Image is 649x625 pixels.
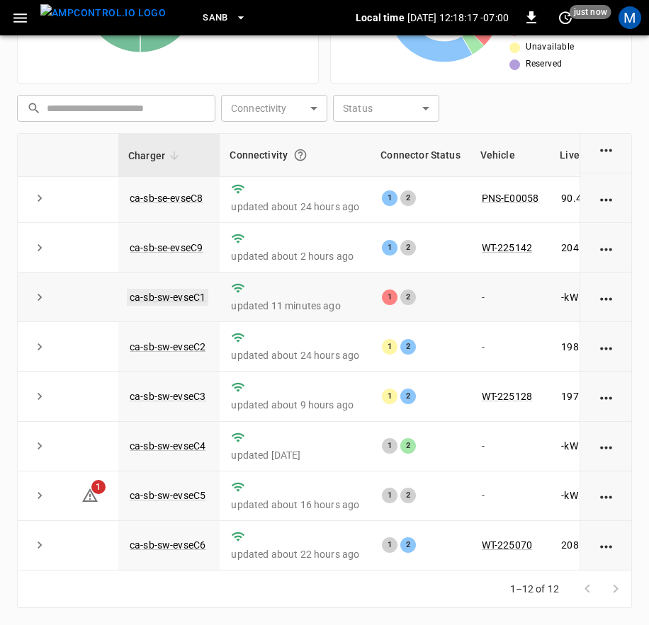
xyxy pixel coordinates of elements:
button: expand row [29,386,50,407]
p: 208.30 kW [561,538,606,552]
div: / 360 kW [561,538,643,552]
div: 1 [382,389,397,404]
p: updated about 22 hours ago [231,547,359,561]
div: 2 [400,190,416,206]
p: updated about 16 hours ago [231,498,359,512]
td: - [470,422,551,471]
div: / 360 kW [561,439,643,453]
button: set refresh interval [554,6,577,29]
div: / 360 kW [561,488,643,503]
div: 1 [382,537,397,553]
div: 2 [400,240,416,256]
a: 1 [81,489,98,500]
button: expand row [29,188,50,209]
p: updated 11 minutes ago [231,299,359,313]
p: 90.40 kW [561,191,601,205]
p: 198.30 kW [561,340,606,354]
a: ca-sb-sw-evseC2 [130,341,205,352]
span: Reserved [526,57,562,71]
p: Local time [356,11,405,25]
div: Connectivity [230,142,361,168]
p: - kW [561,488,577,503]
div: 2 [400,339,416,355]
th: Vehicle [470,134,551,177]
div: / 360 kW [561,290,643,304]
button: expand row [29,435,50,457]
button: expand row [29,336,50,357]
div: 1 [382,190,397,206]
td: - [470,322,551,372]
a: ca-sb-sw-evseC6 [130,539,205,551]
p: updated [DATE] [231,448,359,462]
img: ampcontrol.io logo [40,4,166,22]
div: 2 [400,488,416,503]
a: ca-sb-se-evseC8 [130,193,203,204]
div: / 360 kW [561,389,643,403]
p: 1–12 of 12 [510,582,560,596]
a: ca-sb-sw-evseC4 [130,440,205,452]
div: 1 [382,339,397,355]
p: 204.50 kW [561,241,606,255]
p: updated about 2 hours ago [231,249,359,263]
div: profile-icon [619,6,641,29]
button: Connection between the charger and our software. [288,142,313,168]
p: - kW [561,290,577,304]
p: [DATE] 12:18:17 -07:00 [407,11,509,25]
td: - [470,471,551,521]
div: 1 [382,240,397,256]
div: action cell options [597,142,615,156]
div: action cell options [597,389,615,403]
div: 2 [400,289,416,305]
div: 2 [400,389,416,404]
span: SanB [203,10,228,26]
button: expand row [29,485,50,506]
a: ca-sb-se-evseC9 [130,242,203,253]
button: expand row [29,534,50,556]
div: 2 [400,537,416,553]
div: action cell options [597,290,615,304]
div: / 360 kW [561,241,643,255]
div: action cell options [597,241,615,255]
div: action cell options [597,488,615,503]
a: ca-sb-sw-evseC5 [130,490,205,501]
div: action cell options [597,538,615,552]
span: 1 [91,480,106,494]
div: 2 [400,438,416,454]
a: ca-sb-sw-evseC3 [130,391,205,402]
button: expand row [29,237,50,258]
div: action cell options [597,191,615,205]
a: WT-225128 [482,391,532,402]
a: PNS-E00058 [482,193,539,204]
div: / 360 kW [561,340,643,354]
div: action cell options [597,439,615,453]
div: action cell options [597,340,615,354]
p: updated about 9 hours ago [231,398,359,412]
a: WT-225070 [482,539,532,551]
p: 197.40 kW [561,389,606,403]
div: 1 [382,289,397,305]
p: - kW [561,439,577,453]
span: Charger [128,147,184,164]
div: 1 [382,438,397,454]
p: updated about 24 hours ago [231,348,359,362]
span: Unavailable [526,40,574,55]
td: - [470,273,551,322]
div: / 360 kW [561,191,643,205]
button: SanB [197,4,252,32]
p: updated about 24 hours ago [231,200,359,214]
div: 1 [382,488,397,503]
span: just now [570,5,611,19]
a: WT-225142 [482,242,532,253]
a: ca-sb-sw-evseC1 [127,289,208,306]
button: expand row [29,287,50,308]
th: Connector Status [371,134,470,177]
